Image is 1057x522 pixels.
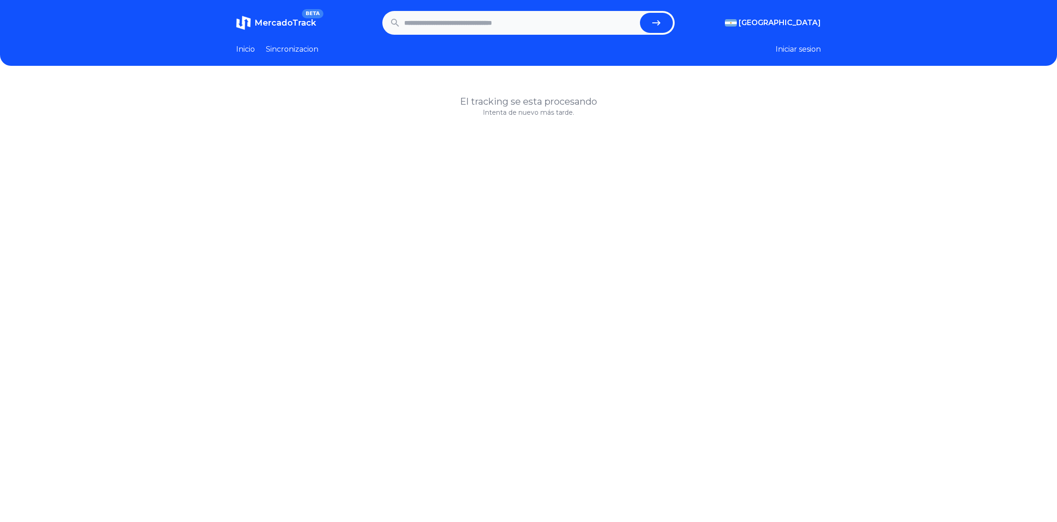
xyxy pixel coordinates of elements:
button: [GEOGRAPHIC_DATA] [725,17,821,28]
p: Intenta de nuevo más tarde. [236,108,821,117]
span: MercadoTrack [254,18,316,28]
h1: El tracking se esta procesando [236,95,821,108]
a: Inicio [236,44,255,55]
a: Sincronizacion [266,44,318,55]
button: Iniciar sesion [776,44,821,55]
a: MercadoTrackBETA [236,16,316,30]
span: [GEOGRAPHIC_DATA] [739,17,821,28]
span: BETA [302,9,323,18]
img: MercadoTrack [236,16,251,30]
img: Argentina [725,19,737,27]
